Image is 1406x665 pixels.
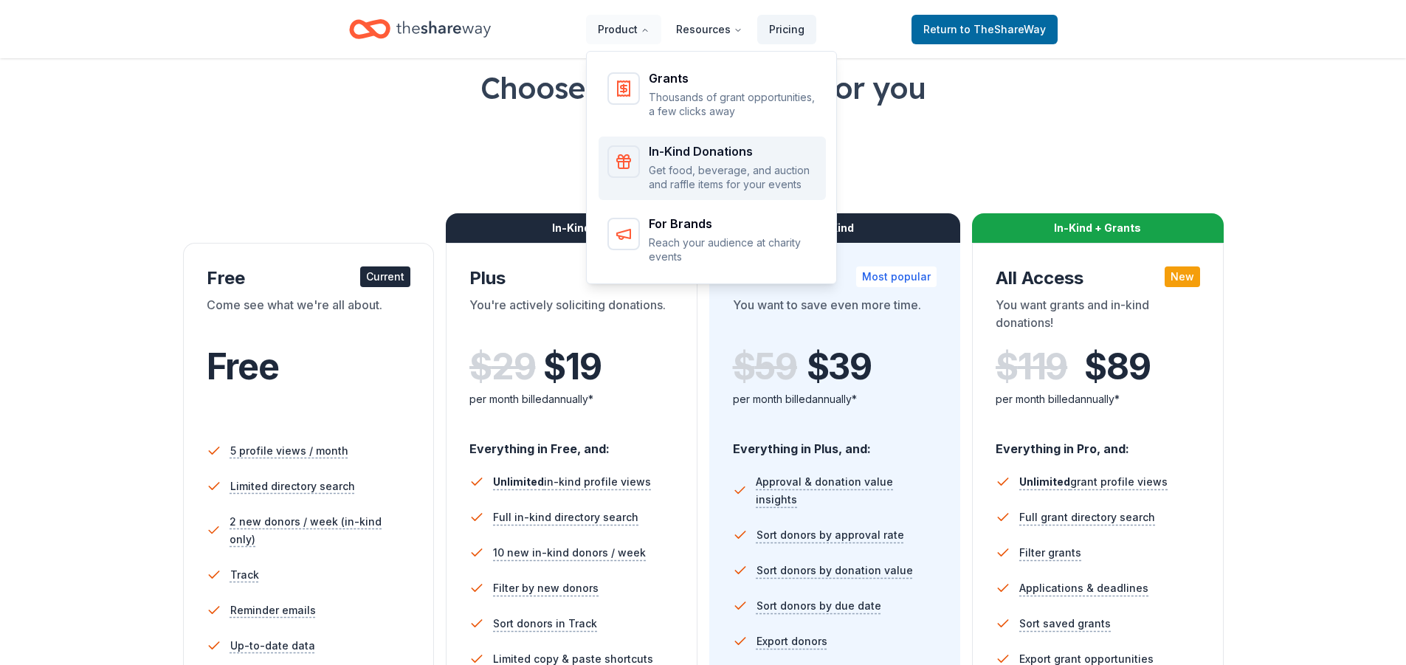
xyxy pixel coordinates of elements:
span: Approval & donation value insights [756,473,937,509]
a: In-Kind DonationsGet food, beverage, and auction and raffle items for your events [599,137,826,201]
span: Up-to-date data [230,637,315,655]
span: Return [923,21,1046,38]
div: Free [207,266,411,290]
div: In-Kind Donations [649,145,817,157]
span: in-kind profile views [493,475,651,488]
span: Sort donors by donation value [757,562,913,579]
span: $ 89 [1084,346,1150,387]
span: 10 new in-kind donors / week [493,544,646,562]
div: per month billed annually* [996,390,1200,408]
div: per month billed annually* [733,390,937,408]
div: You want grants and in-kind donations! [996,296,1200,337]
div: You want to save even more time. [733,296,937,337]
span: Sort donors by approval rate [757,526,904,544]
span: $ 19 [543,346,601,387]
div: Product [587,52,838,285]
span: Sort saved grants [1019,615,1111,633]
span: to TheShareWay [960,23,1046,35]
span: Export donors [757,633,827,650]
span: Full in-kind directory search [493,509,638,526]
div: For Brands [649,218,817,230]
div: You're actively soliciting donations. [469,296,674,337]
h1: Choose the perfect plan for you [59,67,1347,108]
span: Filter by new donors [493,579,599,597]
span: 5 profile views / month [230,442,348,460]
div: In-Kind + Grants [972,213,1224,243]
span: grant profile views [1019,475,1168,488]
div: Grants [649,72,817,84]
span: Reminder emails [230,602,316,619]
a: Pricing [757,15,816,44]
span: Unlimited [1019,475,1070,488]
p: Thousands of grant opportunities, a few clicks away [649,90,817,119]
button: Product [586,15,661,44]
p: Get food, beverage, and auction and raffle items for your events [649,163,817,192]
div: Everything in Plus, and: [733,427,937,458]
span: 2 new donors / week (in-kind only) [230,513,410,548]
span: Sort donors by due date [757,597,881,615]
span: Unlimited [493,475,544,488]
a: Returnto TheShareWay [912,15,1058,44]
span: Applications & deadlines [1019,579,1148,597]
span: Filter grants [1019,544,1081,562]
span: Free [207,345,279,388]
a: Home [349,12,491,46]
nav: Main [586,12,816,46]
p: Reach your audience at charity events [649,235,817,264]
span: Full grant directory search [1019,509,1155,526]
span: Track [230,566,259,584]
div: Plus [469,266,674,290]
a: GrantsThousands of grant opportunities, a few clicks away [599,63,826,128]
div: Come see what we're all about. [207,296,411,337]
div: per month billed annually* [469,390,674,408]
div: Everything in Free, and: [469,427,674,458]
div: In-Kind [446,213,697,243]
span: Sort donors in Track [493,615,597,633]
a: For BrandsReach your audience at charity events [599,209,826,273]
div: Current [360,266,410,287]
div: Most popular [856,266,937,287]
span: Limited directory search [230,478,355,495]
div: All Access [996,266,1200,290]
div: New [1165,266,1200,287]
div: Everything in Pro, and: [996,427,1200,458]
span: $ 39 [807,346,872,387]
button: Resources [664,15,754,44]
